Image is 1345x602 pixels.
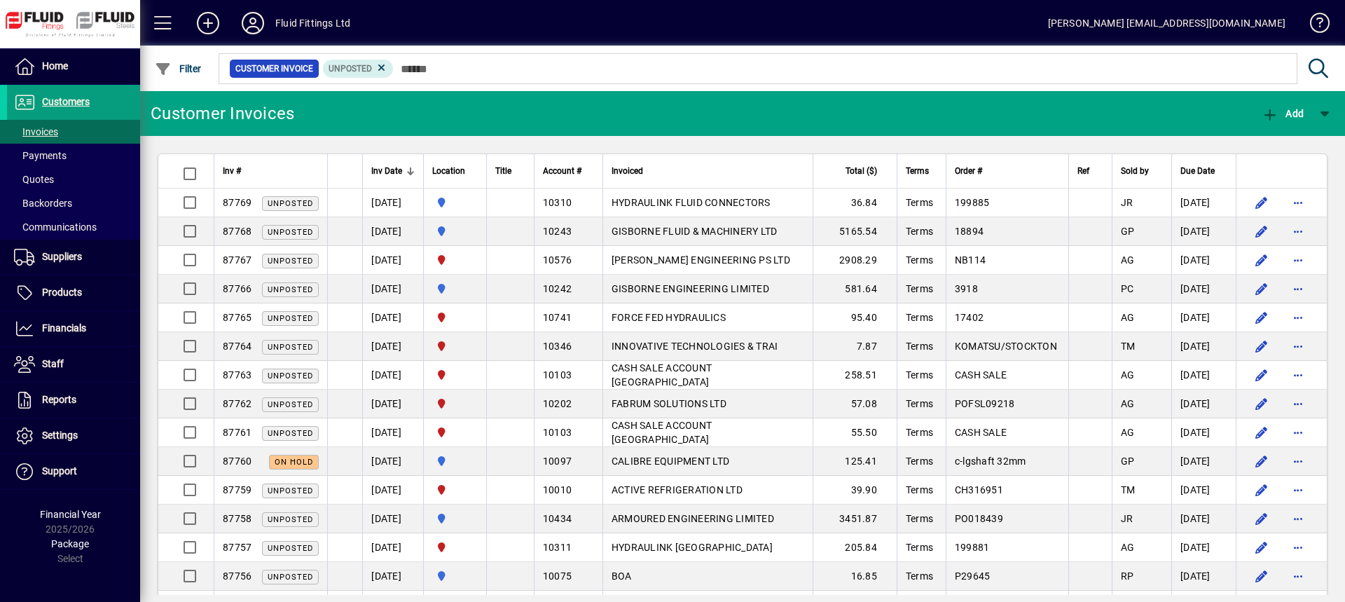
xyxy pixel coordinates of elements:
span: 10576 [543,254,572,266]
div: Total ($) [822,163,890,179]
span: 87769 [223,197,251,208]
span: Terms [906,197,933,208]
td: [DATE] [362,217,423,246]
span: CHRISTCHURCH [432,482,478,498]
span: Terms [906,312,933,323]
a: Support [7,454,140,489]
td: [DATE] [362,390,423,418]
span: 87759 [223,484,251,495]
span: CASH SALE [955,369,1007,381]
span: 10103 [543,369,572,381]
td: 36.84 [813,189,897,217]
span: POFSL09218 [955,398,1015,409]
td: [DATE] [362,361,423,390]
button: Edit [1250,536,1273,559]
div: Customer Invoices [151,102,294,125]
span: Terms [906,542,933,553]
td: [DATE] [1171,246,1236,275]
span: CHRISTCHURCH [432,425,478,440]
span: Unposted [268,400,313,409]
span: 3918 [955,283,978,294]
span: P29645 [955,570,991,582]
span: Support [42,465,77,477]
div: Account # [543,163,594,179]
span: On hold [275,458,313,467]
div: Invoiced [612,163,804,179]
span: INNOVATIVE TECHNOLOGIES & TRAI [612,341,778,352]
span: GP [1121,456,1135,467]
button: Edit [1250,249,1273,271]
span: Reports [42,394,76,405]
span: 10103 [543,427,572,438]
td: [DATE] [362,447,423,476]
span: ACTIVE REFRIGERATION LTD [612,484,743,495]
button: Edit [1250,565,1273,587]
a: Payments [7,144,140,167]
a: Communications [7,215,140,239]
span: Unposted [268,285,313,294]
span: PC [1121,283,1134,294]
span: Customers [42,96,90,107]
td: [DATE] [362,562,423,591]
button: More options [1287,249,1309,271]
span: Inv Date [371,163,402,179]
span: Terms [906,341,933,352]
span: Financial Year [40,509,101,520]
span: Terms [906,513,933,524]
span: 10310 [543,197,572,208]
span: CALIBRE EQUIPMENT LTD [612,456,729,467]
button: Edit [1250,392,1273,415]
span: Terms [906,163,929,179]
span: AUCKLAND [432,568,478,584]
span: 87764 [223,341,251,352]
span: BOA [612,570,632,582]
td: 16.85 [813,562,897,591]
span: AG [1121,542,1135,553]
span: Terms [906,456,933,467]
button: Add [1258,101,1307,126]
span: Ref [1077,163,1089,179]
button: More options [1287,507,1309,530]
span: Unposted [268,314,313,323]
span: RP [1121,570,1134,582]
span: CHRISTCHURCH [432,310,478,325]
td: [DATE] [1171,390,1236,418]
span: Backorders [14,198,72,209]
a: Products [7,275,140,310]
span: JR [1121,513,1133,524]
span: Terms [906,427,933,438]
span: 10097 [543,456,572,467]
span: 199881 [955,542,990,553]
span: AG [1121,369,1135,381]
span: Terms [906,226,933,237]
button: More options [1287,565,1309,587]
td: [DATE] [1171,361,1236,390]
span: Title [495,163,511,179]
td: [DATE] [1171,217,1236,246]
td: 39.90 [813,476,897,505]
span: 10242 [543,283,572,294]
td: [DATE] [1171,447,1236,476]
span: Sold by [1121,163,1149,179]
td: [DATE] [362,303,423,332]
td: [DATE] [362,189,423,217]
td: [DATE] [1171,476,1236,505]
span: 10243 [543,226,572,237]
span: AG [1121,427,1135,438]
td: 95.40 [813,303,897,332]
div: Title [495,163,525,179]
span: 87757 [223,542,251,553]
span: CH316951 [955,484,1003,495]
span: CASH SALE ACCOUNT [GEOGRAPHIC_DATA] [612,420,712,445]
span: Order # [955,163,982,179]
div: Ref [1077,163,1103,179]
button: Edit [1250,479,1273,501]
a: Financials [7,311,140,346]
a: Backorders [7,191,140,215]
span: CHRISTCHURCH [432,338,478,354]
td: [DATE] [1171,332,1236,361]
button: Edit [1250,278,1273,300]
span: Home [42,60,68,71]
span: Unposted [268,199,313,208]
span: AUCKLAND [432,195,478,210]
